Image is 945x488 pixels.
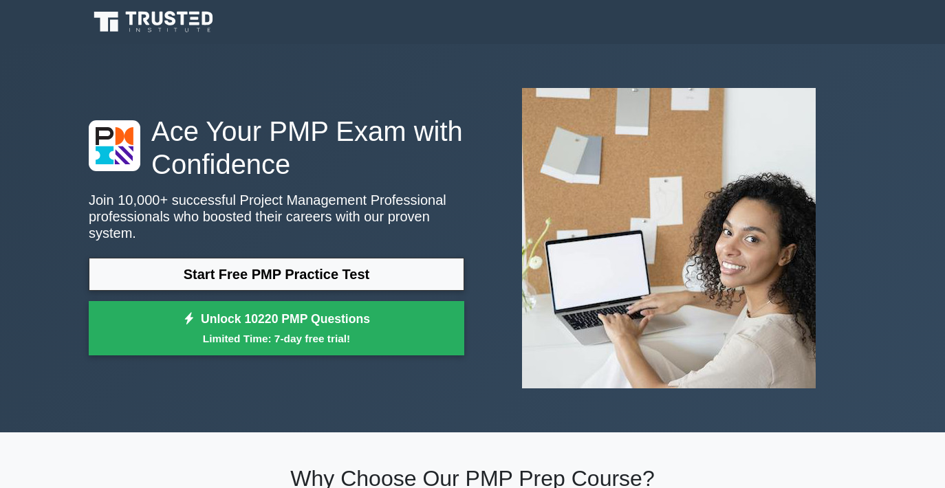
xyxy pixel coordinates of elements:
a: Unlock 10220 PMP QuestionsLimited Time: 7-day free trial! [89,301,464,356]
a: Start Free PMP Practice Test [89,258,464,291]
h1: Ace Your PMP Exam with Confidence [89,115,464,181]
small: Limited Time: 7-day free trial! [106,331,447,346]
p: Join 10,000+ successful Project Management Professional professionals who boosted their careers w... [89,192,464,241]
